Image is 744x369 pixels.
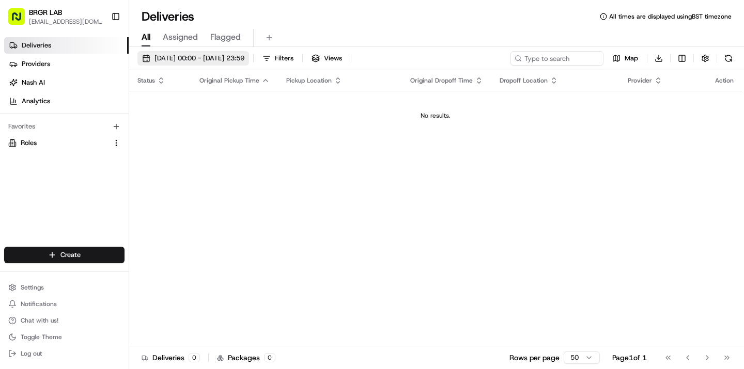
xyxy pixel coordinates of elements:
[324,54,342,63] span: Views
[625,54,638,63] span: Map
[199,76,259,85] span: Original Pickup Time
[510,51,603,66] input: Type to search
[22,59,50,69] span: Providers
[29,18,103,26] button: [EMAIL_ADDRESS][DOMAIN_NAME]
[10,41,188,58] p: Welcome 👋
[307,51,347,66] button: Views
[509,352,560,363] p: Rows per page
[608,51,643,66] button: Map
[35,99,169,109] div: Start new chat
[4,280,125,295] button: Settings
[217,352,275,363] div: Packages
[27,67,171,77] input: Clear
[83,146,170,164] a: 💻API Documentation
[21,316,58,325] span: Chat with us!
[21,138,37,148] span: Roles
[22,41,51,50] span: Deliveries
[4,118,125,135] div: Favorites
[4,297,125,311] button: Notifications
[137,76,155,85] span: Status
[8,138,108,148] a: Roles
[22,97,50,106] span: Analytics
[4,313,125,328] button: Chat with us!
[29,7,62,18] button: BRGR LAB
[4,93,129,109] a: Analytics
[163,31,198,43] span: Assigned
[73,174,125,183] a: Powered byPylon
[103,175,125,183] span: Pylon
[137,51,249,66] button: [DATE] 00:00 - [DATE] 23:59
[60,250,81,260] span: Create
[4,346,125,361] button: Log out
[35,109,131,117] div: We're available if you need us!
[715,76,734,85] div: Action
[98,150,166,160] span: API Documentation
[609,12,732,21] span: All times are displayed using BST timezone
[410,76,473,85] span: Original Dropoff Time
[4,135,125,151] button: Roles
[264,353,275,362] div: 0
[142,352,200,363] div: Deliveries
[4,247,125,263] button: Create
[4,37,129,54] a: Deliveries
[4,56,129,72] a: Providers
[500,76,548,85] span: Dropoff Location
[628,76,652,85] span: Provider
[189,353,200,362] div: 0
[286,76,332,85] span: Pickup Location
[4,330,125,344] button: Toggle Theme
[4,4,107,29] button: BRGR LAB[EMAIL_ADDRESS][DOMAIN_NAME]
[21,349,42,358] span: Log out
[258,51,298,66] button: Filters
[133,111,738,120] div: No results.
[21,283,44,292] span: Settings
[142,31,150,43] span: All
[210,31,241,43] span: Flagged
[10,151,19,159] div: 📗
[4,74,129,91] a: Nash AI
[10,10,31,31] img: Nash
[721,51,736,66] button: Refresh
[21,300,57,308] span: Notifications
[22,78,45,87] span: Nash AI
[154,54,244,63] span: [DATE] 00:00 - [DATE] 23:59
[612,352,647,363] div: Page 1 of 1
[21,333,62,341] span: Toggle Theme
[176,102,188,114] button: Start new chat
[10,99,29,117] img: 1736555255976-a54dd68f-1ca7-489b-9aae-adbdc363a1c4
[6,146,83,164] a: 📗Knowledge Base
[21,150,79,160] span: Knowledge Base
[142,8,194,25] h1: Deliveries
[87,151,96,159] div: 💻
[275,54,293,63] span: Filters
